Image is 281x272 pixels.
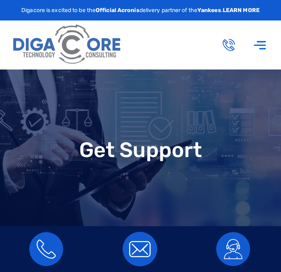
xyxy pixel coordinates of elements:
h1: Get Support [4,139,277,160]
img: Digacore logo 1 [10,20,125,69]
strong: Yankees [197,7,221,14]
p: Digacore is excited to be the delivery partner of the . [21,6,260,14]
div: Menu Toggle [249,34,271,56]
strong: Official Acronis [96,7,139,14]
img: email icon [121,230,159,268]
img: call footer [28,231,65,268]
img: cyber security services icon [215,231,252,268]
a: LEARN MORE [223,7,260,14]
